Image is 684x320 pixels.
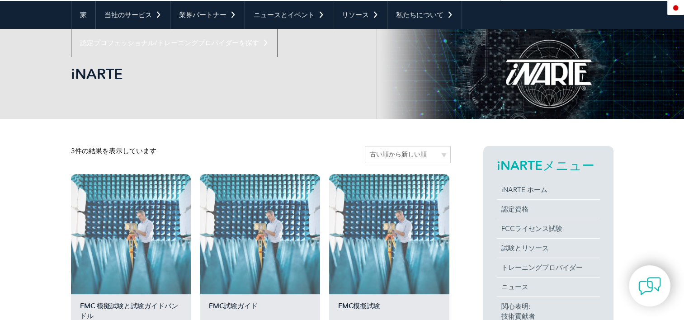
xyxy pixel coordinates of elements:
font: 試験とリソース [501,244,549,252]
font: 業界パートナー [179,11,226,19]
font: iNARTE ホーム [501,186,547,194]
a: iNARTE ホーム [497,180,600,199]
img: EMC試験ガイド [200,174,320,294]
font: EMC 模擬試験と試験ガイドバンドル [80,302,178,320]
a: 認定資格 [497,200,600,219]
font: 認定資格 [501,205,528,213]
font: 私たちについて [396,11,443,19]
font: 家 [80,11,87,19]
font: ニュース [501,283,528,291]
font: EMC試験ガイド [209,302,258,310]
font: 当社のサービス [104,11,152,19]
font: リソース [342,11,369,19]
a: 認定プロフェッショナル/トレーニングプロバイダーを探す [71,29,277,57]
a: FCCライセンス試験 [497,219,600,238]
font: iNARTE [71,65,123,83]
a: 私たちについて [387,1,462,29]
font: 認定プロフェッショナル/トレーニングプロバイダーを探す [80,39,259,47]
a: 家 [71,1,95,29]
select: ショップオーダー [365,146,451,163]
font: トレーニングプロバイダー [501,264,583,272]
img: EMC 模擬試験と試験ガイドバンドル [71,174,191,294]
a: リソース [333,1,387,29]
font: ニュースとイベント [254,11,315,19]
font: 3件の結果を表示しています [71,147,156,155]
a: 試験とリソース [497,239,600,258]
font: iNARTEメニュー [497,158,594,173]
img: ja [670,4,681,12]
font: 関心表明: [501,302,531,311]
a: ニュース [497,278,600,296]
img: contact-chat.png [638,275,661,297]
img: EMC模擬試験 [329,174,449,294]
a: ニュースとイベント [245,1,333,29]
a: 業界パートナー [170,1,245,29]
font: EMC模擬試験 [338,302,380,310]
a: 当社のサービス [96,1,170,29]
a: トレーニングプロバイダー [497,258,600,277]
font: FCCライセンス試験 [501,225,562,233]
